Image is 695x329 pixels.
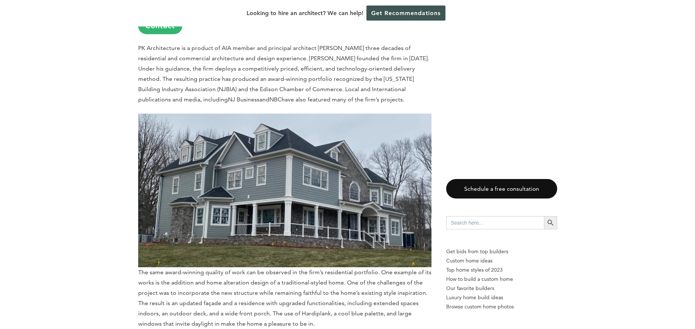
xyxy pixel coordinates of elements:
[446,179,557,199] a: Schedule a free consultation
[282,96,404,103] span: have also featured many of the firm’s projects.
[446,247,557,256] p: Get bids from top builders
[366,6,445,21] a: Get Recommendations
[446,302,557,311] a: Browse custom home photos
[446,265,557,275] a: Top home styles of 2023
[228,96,259,103] span: NJ Business
[446,293,557,302] a: Luxury home build ideas
[138,44,429,103] span: PK Architecture is a product of AIA member and principal architect [PERSON_NAME] three decades of...
[446,284,557,293] a: Our favorite builders
[138,114,431,327] span: The same award-winning quality of work can be observed in the firm’s residential portfolio. One e...
[259,96,269,103] span: and
[547,219,555,227] svg: Search
[269,96,282,103] span: NBC
[446,216,544,229] input: Search here...
[446,256,557,265] a: Custom home ideas
[446,275,557,284] a: How to build a custom home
